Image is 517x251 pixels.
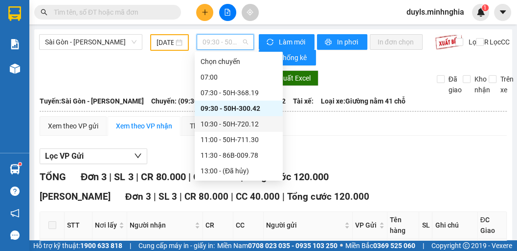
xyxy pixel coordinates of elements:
[45,35,136,49] span: Sài Gòn - Phan Rí
[340,244,343,248] span: ⚪️
[432,212,477,239] th: Ghi chú
[193,171,238,183] span: CC 40.000
[188,171,190,183] span: |
[217,240,337,251] span: Miền Nam
[355,220,377,230] span: VP Gửi
[157,37,174,48] input: 13/09/2025
[494,4,511,21] button: caret-down
[370,34,423,50] button: In đơn chọn
[478,212,507,239] th: ĐC Giao
[224,9,231,16] span: file-add
[471,74,494,95] span: Kho nhận
[279,73,311,84] span: Xuất Excel
[45,150,84,162] span: Lọc VP Gửi
[54,7,169,18] input: Tìm tên, số ĐT hoặc mã đơn
[423,240,424,251] span: |
[317,34,367,50] button: printerIn phơi
[321,96,405,106] span: Loại xe: Giường nằm 41 chỗ
[135,171,138,183] span: |
[130,240,131,251] span: |
[231,191,233,202] span: |
[202,35,248,49] span: 09:30 - 50H-300.42
[419,212,432,239] th: SL
[463,242,470,249] span: copyright
[476,8,485,17] img: icon-new-feature
[158,191,177,202] span: SL 3
[435,34,463,50] img: 9k=
[48,121,98,131] div: Xem theo VP gửi
[203,212,233,239] th: CR
[201,150,277,161] div: 11:30 - 86B-009.78
[81,171,107,183] span: Đơn 3
[151,96,223,106] span: Chuyến: (09:30 [DATE])
[40,97,144,105] b: Tuyến: Sài Gòn - [PERSON_NAME]
[266,220,342,230] span: Người gửi
[482,4,489,11] sup: 1
[201,56,277,67] div: Chọn chuyến
[154,191,156,202] span: |
[201,72,277,83] div: 07:00
[485,37,511,47] span: Lọc CC
[260,70,318,86] button: downloadXuất Excel
[184,191,228,202] span: CR 80.000
[483,4,487,11] span: 1
[41,9,47,16] span: search
[109,171,112,183] span: |
[134,152,142,160] span: down
[247,9,253,16] span: aim
[8,6,21,21] img: logo-vxr
[10,230,20,240] span: message
[345,240,415,251] span: Miền Bắc
[399,6,472,18] span: duyls.minhnghia
[445,74,466,95] span: Đã giao
[279,37,307,47] span: Làm mới
[259,50,316,65] button: bar-chartThống kê
[287,191,369,202] span: Tổng cước 120.000
[337,37,360,47] span: In phơi
[282,191,285,202] span: |
[125,191,151,202] span: Đơn 3
[201,119,277,129] div: 10:30 - 50H-720.12
[40,191,111,202] span: [PERSON_NAME]
[201,87,277,98] div: 07:30 - 50H-368.19
[242,4,259,21] button: aim
[387,212,419,239] th: Tên hàng
[10,63,20,74] img: warehouse-icon
[114,171,133,183] span: SL 3
[190,121,218,131] div: Thống kê
[95,220,117,230] span: Nơi lấy
[195,54,283,69] div: Chọn chuyến
[201,103,277,114] div: 09:30 - 50H-300.42
[248,242,337,250] strong: 0708 023 035 - 0935 103 250
[65,212,92,239] th: STT
[465,37,490,47] span: Lọc CR
[180,191,182,202] span: |
[130,220,193,230] span: Người nhận
[259,34,315,50] button: syncLàm mới
[325,39,333,46] span: printer
[80,242,122,250] strong: 1900 633 818
[196,4,213,21] button: plus
[202,9,208,16] span: plus
[33,240,122,251] span: Hỗ trợ kỹ thuật:
[116,121,172,131] div: Xem theo VP nhận
[10,39,20,49] img: solution-icon
[40,148,147,164] button: Lọc VP Gửi
[498,8,507,17] span: caret-down
[10,164,20,174] img: warehouse-icon
[233,212,264,239] th: CC
[267,39,275,46] span: sync
[138,240,215,251] span: Cung cấp máy in - giấy in:
[219,4,236,21] button: file-add
[201,134,277,145] div: 11:00 - 50H-711.30
[10,209,20,218] span: notification
[236,191,280,202] span: CC 40.000
[10,187,20,196] span: question-circle
[245,171,328,183] span: Tổng cước 120.000
[293,96,314,106] span: Tài xế:
[40,171,66,183] span: TỔNG
[140,171,185,183] span: CR 80.000
[201,166,277,176] div: 13:00 - (Đã hủy)
[19,163,22,166] sup: 1
[279,52,308,63] span: Thống kê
